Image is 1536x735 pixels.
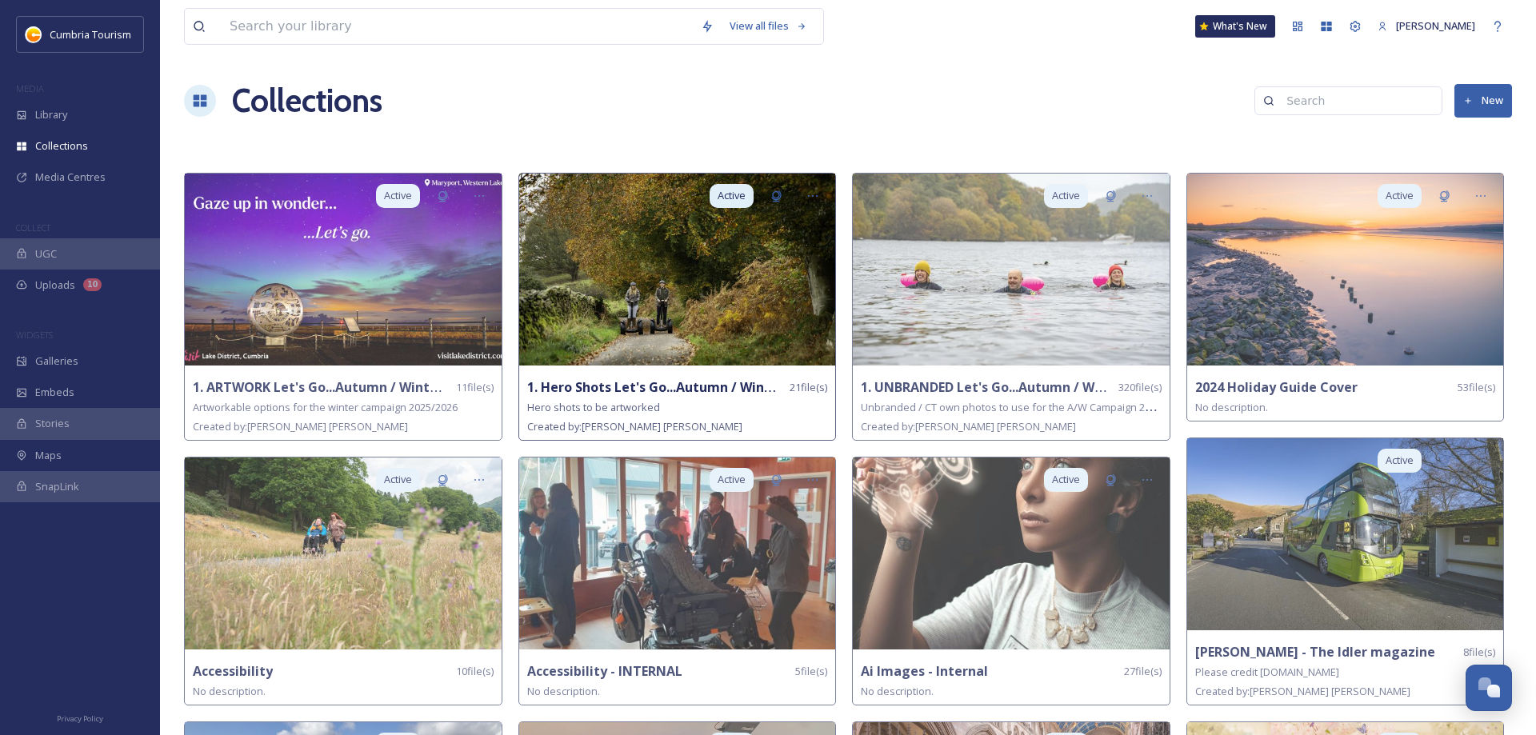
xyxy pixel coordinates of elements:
span: Uploads [35,278,75,293]
span: Created by: [PERSON_NAME] [PERSON_NAME] [861,419,1076,433]
span: 21 file(s) [790,380,827,395]
span: 10 file(s) [456,664,494,679]
img: images.jpg [26,26,42,42]
strong: Accessibility [193,662,273,680]
span: Cumbria Tourism [50,27,131,42]
span: Active [718,472,746,487]
span: 27 file(s) [1124,664,1162,679]
span: COLLECT [16,222,50,234]
span: Created by: [PERSON_NAME] [PERSON_NAME] [193,419,408,433]
button: Open Chat [1466,665,1512,711]
strong: [PERSON_NAME] - The Idler magazine [1195,643,1435,661]
a: [PERSON_NAME] [1370,10,1483,42]
span: Stories [35,416,70,431]
span: 11 file(s) [456,380,494,395]
strong: 1. UNBRANDED Let's Go...Autumn / Winter 2025/26 [861,378,1178,396]
span: Galleries [35,354,78,369]
div: 10 [83,278,102,291]
span: 320 file(s) [1118,380,1162,395]
strong: 1. ARTWORK Let's Go...Autumn / Winter 2025/26 [193,378,495,396]
img: 7397354b-e83e-4638-baf0-5aebc664bb7d.jpg [519,174,836,366]
span: Maps [35,448,62,463]
img: 59a471ea-aa04-4bed-a543-8a2cc675d026.jpg [1187,438,1504,630]
span: 5 file(s) [795,664,827,679]
span: Embeds [35,385,74,400]
img: PM205135.jpg [185,457,502,649]
input: Search [1278,85,1434,117]
strong: Accessibility - INTERNAL [527,662,682,680]
img: acc2.jpg [519,457,836,649]
a: Privacy Policy [57,708,103,727]
span: No description. [861,684,934,698]
span: Please credit [DOMAIN_NAME] [1195,665,1339,679]
span: Unbranded / CT own photos to use for the A/W Campaign 2025 2026 [861,399,1186,414]
span: [PERSON_NAME] [1396,18,1475,33]
span: Library [35,107,67,122]
strong: 2024 Holiday Guide Cover [1195,378,1358,396]
span: Active [1052,472,1080,487]
span: 53 file(s) [1458,380,1495,395]
img: _DSC7160-HDR-Edit%25202.jpg [1187,174,1504,366]
span: Hero shots to be artworked [527,400,660,414]
a: View all files [722,10,815,42]
span: Created by: [PERSON_NAME] [PERSON_NAME] [527,419,742,433]
a: Collections [232,77,382,125]
img: pexels-alipazani-2777898.jpg [853,457,1170,649]
span: Active [384,188,412,203]
span: 8 file(s) [1463,645,1495,660]
span: Artworkable options for the winter campaign 2025/2026 [193,400,458,414]
strong: Ai Images - Internal [861,662,988,680]
img: bbc618b9-ea8a-4cc9-be12-fbc970b9ebb2.jpg [185,174,502,366]
span: No description. [193,684,266,698]
span: Active [384,472,412,487]
span: Collections [35,138,88,154]
a: What's New [1195,15,1275,38]
span: Active [1386,453,1414,468]
span: SnapLink [35,479,79,494]
span: Active [1386,188,1414,203]
span: Privacy Policy [57,713,103,724]
img: 4369abac-0e13-4f84-b7dd-f4dd0c716007.jpg [853,174,1170,366]
span: Created by: [PERSON_NAME] [PERSON_NAME] [1195,684,1410,698]
span: No description. [527,684,600,698]
strong: 1. Hero Shots Let's Go...Autumn / Winter 2025 [527,378,816,396]
span: Active [1052,188,1080,203]
span: Active [718,188,746,203]
span: MEDIA [16,82,44,94]
span: No description. [1195,400,1268,414]
span: WIDGETS [16,329,53,341]
button: New [1454,84,1512,117]
input: Search your library [222,9,693,44]
span: UGC [35,246,57,262]
span: Media Centres [35,170,106,185]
